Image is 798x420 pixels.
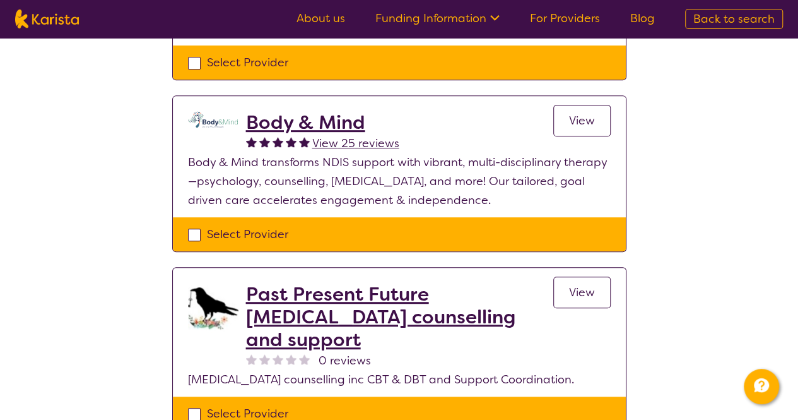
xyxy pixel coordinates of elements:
[286,136,296,147] img: fullstar
[259,136,270,147] img: fullstar
[246,111,399,134] a: Body & Mind
[273,136,283,147] img: fullstar
[15,9,79,28] img: Karista logo
[286,354,296,364] img: nonereviewstar
[299,136,310,147] img: fullstar
[188,283,238,333] img: szdwtuqq8sxon6xcknnw.png
[259,354,270,364] img: nonereviewstar
[319,351,371,370] span: 0 reviews
[273,354,283,364] img: nonereviewstar
[312,134,399,153] a: View 25 reviews
[693,11,775,27] span: Back to search
[375,11,500,26] a: Funding Information
[296,11,345,26] a: About us
[553,277,611,308] a: View
[188,111,238,128] img: qmpolprhjdhzpcuekzqg.svg
[188,153,611,210] p: Body & Mind transforms NDIS support with vibrant, multi-disciplinary therapy—psychology, counsell...
[744,369,779,404] button: Channel Menu
[553,105,611,136] a: View
[685,9,783,29] a: Back to search
[188,370,611,389] p: [MEDICAL_DATA] counselling inc CBT & DBT and Support Coordination.
[299,354,310,364] img: nonereviewstar
[569,285,595,300] span: View
[246,136,257,147] img: fullstar
[246,283,553,351] a: Past Present Future [MEDICAL_DATA] counselling and support
[530,11,600,26] a: For Providers
[569,113,595,128] span: View
[246,354,257,364] img: nonereviewstar
[312,136,399,151] span: View 25 reviews
[630,11,655,26] a: Blog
